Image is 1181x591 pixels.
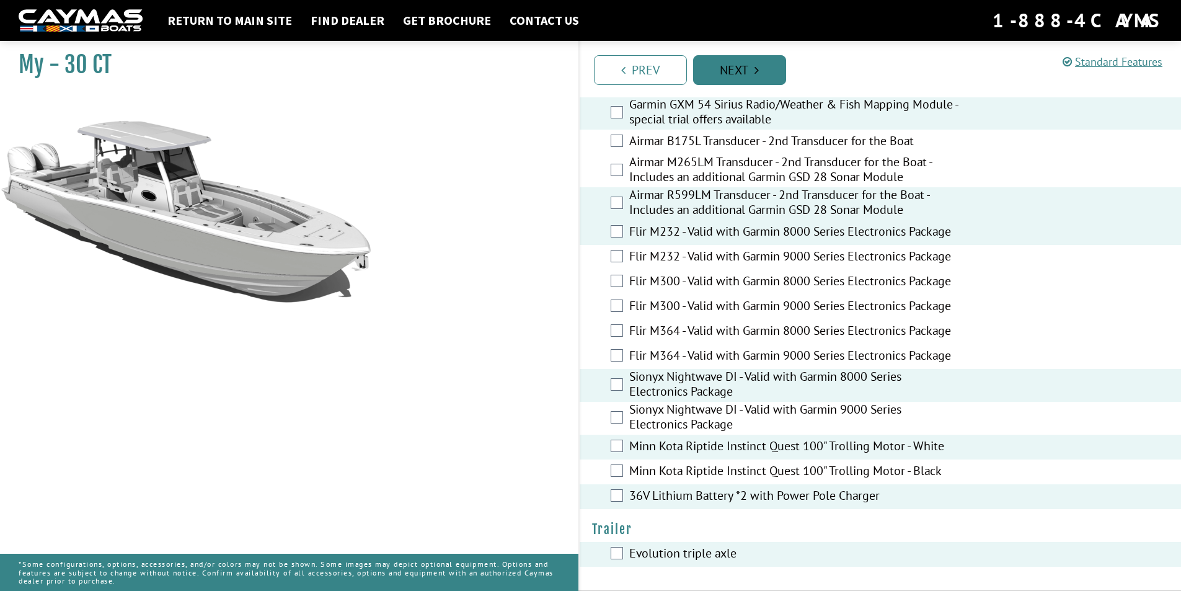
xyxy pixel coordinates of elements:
a: Return to main site [161,12,298,29]
label: Minn Kota Riptide Instinct Quest 100" Trolling Motor - White [629,438,960,456]
a: Get Brochure [397,12,497,29]
label: Minn Kota Riptide Instinct Quest 100" Trolling Motor - Black [629,463,960,481]
label: Flir M364 - Valid with Garmin 9000 Series Electronics Package [629,348,960,366]
label: Sionyx Nightwave DI - Valid with Garmin 8000 Series Electronics Package [629,369,960,402]
label: Flir M300 - Valid with Garmin 9000 Series Electronics Package [629,298,960,316]
a: Next [693,55,786,85]
a: Contact Us [503,12,585,29]
a: Find Dealer [304,12,391,29]
a: Prev [594,55,687,85]
label: Flir M364 - Valid with Garmin 8000 Series Electronics Package [629,323,960,341]
p: *Some configurations, options, accessories, and/or colors may not be shown. Some images may depic... [19,554,560,591]
label: Airmar M265LM Transducer - 2nd Transducer for the Boat - Includes an additional Garmin GSD 28 Son... [629,154,960,187]
label: 36V Lithium Battery *2 with Power Pole Charger [629,488,960,506]
label: Airmar R599LM Transducer - 2nd Transducer for the Boat - Includes an additional Garmin GSD 28 Son... [629,187,960,220]
label: Flir M300 - Valid with Garmin 8000 Series Electronics Package [629,273,960,291]
label: Evolution triple axle [629,546,960,564]
h4: Trailer [592,522,1169,537]
label: Sionyx Nightwave DI - Valid with Garmin 9000 Series Electronics Package [629,402,960,435]
a: Standard Features [1063,55,1162,69]
img: white-logo-c9c8dbefe5ff5ceceb0f0178aa75bf4bb51f6bca0971e226c86eb53dfe498488.png [19,9,143,32]
label: Flir M232 - Valid with Garmin 8000 Series Electronics Package [629,224,960,242]
div: 1-888-4CAYMAS [993,7,1162,34]
label: Garmin GXM 54 Sirius Radio/Weather & Fish Mapping Module - special trial offers available [629,97,960,130]
label: Flir M232 - Valid with Garmin 9000 Series Electronics Package [629,249,960,267]
h1: My - 30 CT [19,51,547,79]
label: Airmar B175L Transducer - 2nd Transducer for the Boat [629,133,960,151]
